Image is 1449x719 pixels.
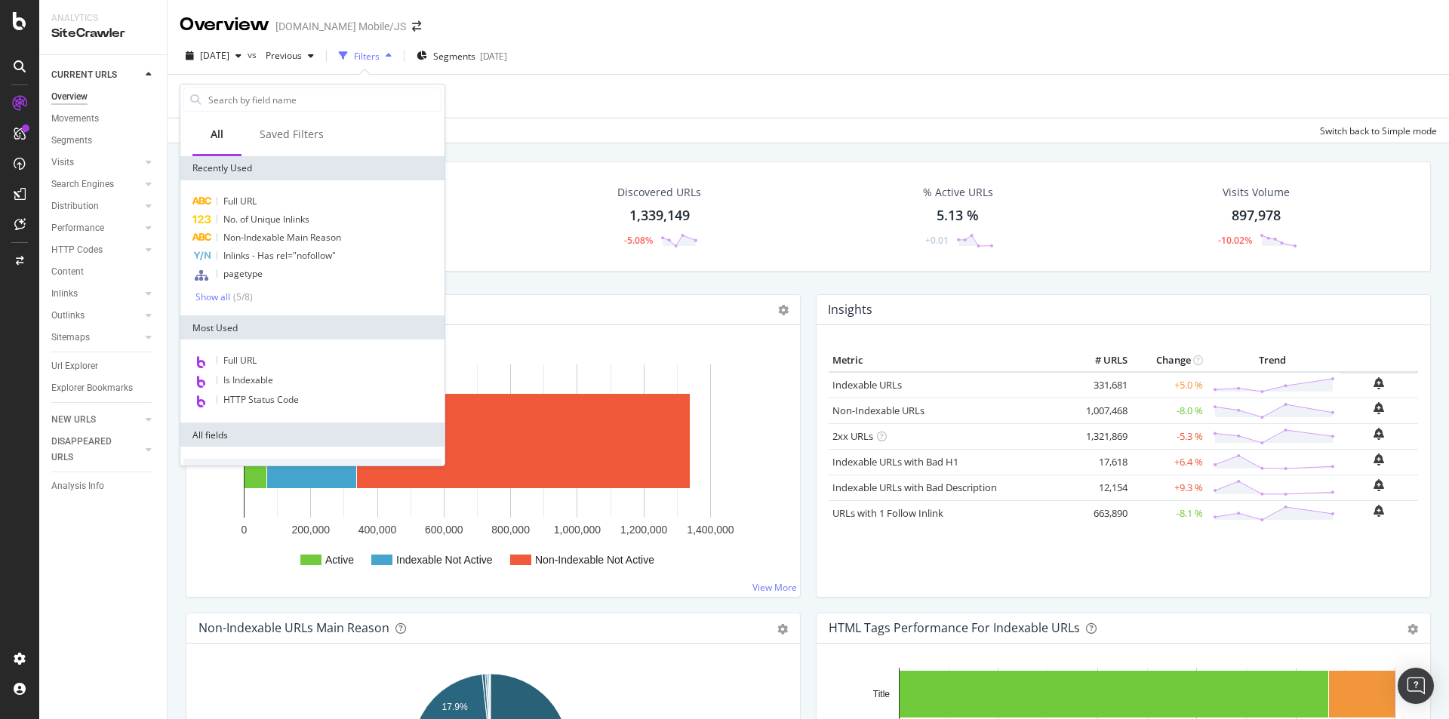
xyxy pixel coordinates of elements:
[624,234,653,247] div: -5.08%
[1207,349,1339,372] th: Trend
[829,349,1071,372] th: Metric
[51,133,156,149] a: Segments
[1407,624,1418,635] div: gear
[51,308,85,324] div: Outlinks
[51,89,156,105] a: Overview
[1131,398,1207,423] td: -8.0 %
[223,354,257,367] span: Full URL
[180,44,248,68] button: [DATE]
[1218,234,1252,247] div: -10.02%
[198,349,783,585] svg: A chart.
[51,286,78,302] div: Inlinks
[51,286,141,302] a: Inlinks
[51,25,155,42] div: SiteCrawler
[1223,185,1290,200] div: Visits Volume
[241,524,248,536] text: 0
[223,213,309,226] span: No. of Unique Inlinks
[223,231,341,244] span: Non-Indexable Main Reason
[51,155,141,171] a: Visits
[411,44,513,68] button: Segments[DATE]
[1131,449,1207,475] td: +6.4 %
[223,249,336,262] span: Inlinks - Has rel="nofollow"
[51,133,92,149] div: Segments
[180,156,445,180] div: Recently Used
[1374,479,1384,491] div: bell-plus
[433,50,475,63] span: Segments
[260,127,324,142] div: Saved Filters
[832,455,958,469] a: Indexable URLs with Bad H1
[260,49,302,62] span: Previous
[51,380,156,396] a: Explorer Bookmarks
[752,581,797,594] a: View More
[777,624,788,635] div: gear
[1131,475,1207,500] td: +9.3 %
[51,198,141,214] a: Distribution
[51,264,84,280] div: Content
[1071,349,1131,372] th: # URLS
[1071,500,1131,526] td: 663,890
[491,524,530,536] text: 800,000
[1374,453,1384,466] div: bell-plus
[51,264,156,280] a: Content
[223,195,257,207] span: Full URL
[1131,500,1207,526] td: -8.1 %
[51,434,128,466] div: DISAPPEARED URLS
[51,380,133,396] div: Explorer Bookmarks
[275,19,406,34] div: [DOMAIN_NAME] Mobile/JS
[1320,124,1437,137] div: Switch back to Simple mode
[180,422,445,447] div: All fields
[51,12,155,25] div: Analytics
[51,220,141,236] a: Performance
[211,127,223,142] div: All
[291,524,330,536] text: 200,000
[1071,449,1131,475] td: 17,618
[1398,668,1434,704] div: Open Intercom Messenger
[200,49,229,62] span: 2025 Sep. 21st
[51,220,104,236] div: Performance
[832,378,902,392] a: Indexable URLs
[198,620,389,635] div: Non-Indexable URLs Main Reason
[1131,349,1207,372] th: Change
[1071,398,1131,423] td: 1,007,468
[442,702,468,712] text: 17.9%
[1071,423,1131,449] td: 1,321,869
[396,554,493,566] text: Indexable Not Active
[223,267,263,280] span: pagetype
[51,478,104,494] div: Analysis Info
[923,185,993,200] div: % Active URLs
[535,554,654,566] text: Non-Indexable Not Active
[829,620,1080,635] div: HTML Tags Performance for Indexable URLs
[51,155,74,171] div: Visits
[51,177,141,192] a: Search Engines
[832,506,943,520] a: URLs with 1 Follow Inlink
[354,50,380,63] div: Filters
[617,185,701,200] div: Discovered URLs
[223,373,273,386] span: Is Indexable
[778,305,789,315] i: Options
[180,315,445,340] div: Most Used
[51,111,156,127] a: Movements
[51,67,117,83] div: CURRENT URLS
[180,12,269,38] div: Overview
[51,330,141,346] a: Sitemaps
[1232,206,1281,226] div: 897,978
[554,524,601,536] text: 1,000,000
[195,292,230,303] div: Show all
[1071,475,1131,500] td: 12,154
[325,554,354,566] text: Active
[620,524,667,536] text: 1,200,000
[1314,118,1437,143] button: Switch back to Simple mode
[183,459,441,483] div: URLs
[51,308,141,324] a: Outlinks
[425,524,463,536] text: 600,000
[333,44,398,68] button: Filters
[223,393,299,406] span: HTTP Status Code
[51,358,98,374] div: Url Explorer
[51,67,141,83] a: CURRENT URLS
[1131,423,1207,449] td: -5.3 %
[358,524,397,536] text: 400,000
[480,50,507,63] div: [DATE]
[687,524,734,536] text: 1,400,000
[1374,428,1384,440] div: bell-plus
